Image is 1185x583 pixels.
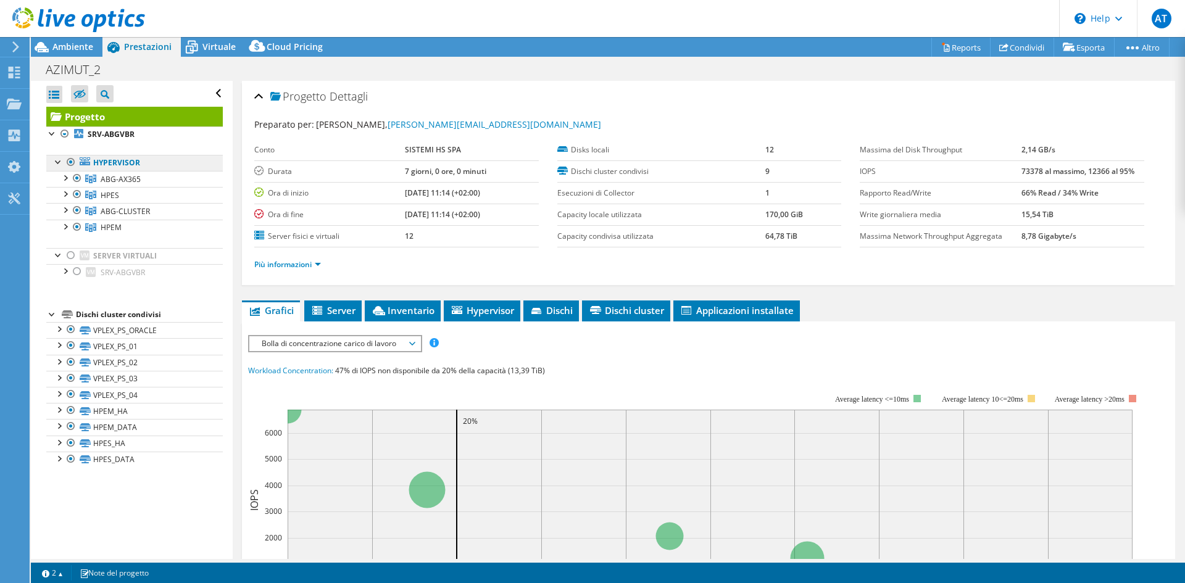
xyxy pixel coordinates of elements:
[124,41,172,52] span: Prestazioni
[1021,231,1076,241] b: 8,78 Gigabyte/s
[254,144,404,156] label: Conto
[46,419,223,435] a: HPEM_DATA
[388,118,601,130] a: [PERSON_NAME][EMAIL_ADDRESS][DOMAIN_NAME]
[942,395,1023,403] tspan: Average latency 10<=20ms
[765,166,770,176] b: 9
[316,118,601,130] span: [PERSON_NAME],
[254,209,404,221] label: Ora di fine
[765,231,797,241] b: 64,78 TiB
[588,304,664,316] span: Dischi cluster
[835,395,909,403] tspan: Average latency <=10ms
[371,304,434,316] span: Inventario
[265,532,282,543] text: 2000
[247,489,261,511] text: IOPS
[40,63,120,76] h1: AZIMUT_2
[1021,188,1099,198] b: 66% Read / 34% Write
[46,248,223,264] a: Server virtuali
[101,174,141,184] span: ABG-AX365
[1021,166,1134,176] b: 73378 al massimo, 12366 al 95%
[46,171,223,187] a: ABG-AX365
[265,480,282,490] text: 4000
[680,304,794,316] span: Applicazioni installate
[46,107,223,126] a: Progetto
[931,38,991,57] a: Reports
[1152,9,1171,28] span: AT
[46,387,223,403] a: VPLEX_PS_04
[335,365,545,376] span: 47% di IOPS non disponibile da 20% della capacità (13,39 TiB)
[310,304,355,316] span: Server
[765,188,770,198] b: 1
[46,187,223,203] a: HPES
[405,209,480,220] b: [DATE] 11:14 (+02:00)
[46,220,223,236] a: HPEM
[101,267,145,278] span: SRV-ABGVBR
[860,144,1021,156] label: Massima del Disk Throughput
[450,304,514,316] span: Hypervisor
[265,558,282,569] text: 1000
[46,403,223,419] a: HPEM_HA
[405,166,486,176] b: 7 giorni, 0 ore, 0 minuti
[463,416,478,426] text: 20%
[254,187,404,199] label: Ora di inizio
[267,41,323,52] span: Cloud Pricing
[46,452,223,468] a: HPES_DATA
[33,565,72,581] a: 2
[248,365,333,376] span: Workload Concentration:
[254,230,404,242] label: Server fisici e virtuali
[557,230,765,242] label: Capacity condivisa utilizzata
[1114,38,1170,57] a: Altro
[46,338,223,354] a: VPLEX_PS_01
[254,259,321,270] a: Più informazioni
[1021,209,1054,220] b: 15,54 TiB
[405,231,414,241] b: 12
[330,89,368,104] span: Dettagli
[765,209,803,220] b: 170,00 GiB
[46,322,223,338] a: VPLEX_PS_ORACLE
[1021,144,1055,155] b: 2,14 GB/s
[254,118,314,130] label: Preparato per:
[860,187,1021,199] label: Rapporto Read/Write
[52,41,93,52] span: Ambiente
[46,264,223,280] a: SRV-ABGVBR
[88,129,135,139] b: SRV-ABGVBR
[557,209,765,221] label: Capacity locale utilizzata
[265,453,282,464] text: 5000
[254,165,404,178] label: Durata
[557,165,765,178] label: Dischi cluster condivisi
[530,304,573,316] span: Dischi
[860,230,1021,242] label: Massima Network Throughput Aggregata
[1055,395,1125,403] text: Average latency >20ms
[270,91,326,103] span: Progetto
[101,190,119,201] span: HPES
[46,355,223,371] a: VPLEX_PS_02
[76,307,223,322] div: Dischi cluster condivisi
[46,126,223,143] a: SRV-ABGVBR
[405,188,480,198] b: [DATE] 11:14 (+02:00)
[46,155,223,171] a: Hypervisor
[202,41,236,52] span: Virtuale
[101,222,122,233] span: HPEM
[405,144,461,155] b: SISTEMI HS SPA
[256,336,414,351] span: Bolla di concentrazione carico di lavoro
[46,371,223,387] a: VPLEX_PS_03
[1075,13,1086,24] svg: \n
[557,187,765,199] label: Esecuzioni di Collector
[557,144,765,156] label: Disks locali
[46,436,223,452] a: HPES_HA
[71,565,157,581] a: Note del progetto
[990,38,1054,57] a: Condividi
[46,203,223,219] a: ABG-CLUSTER
[860,165,1021,178] label: IOPS
[101,206,150,217] span: ABG-CLUSTER
[265,428,282,438] text: 6000
[765,144,774,155] b: 12
[1054,38,1115,57] a: Esporta
[860,209,1021,221] label: Write giornaliera media
[265,506,282,516] text: 3000
[248,304,294,316] span: Grafici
